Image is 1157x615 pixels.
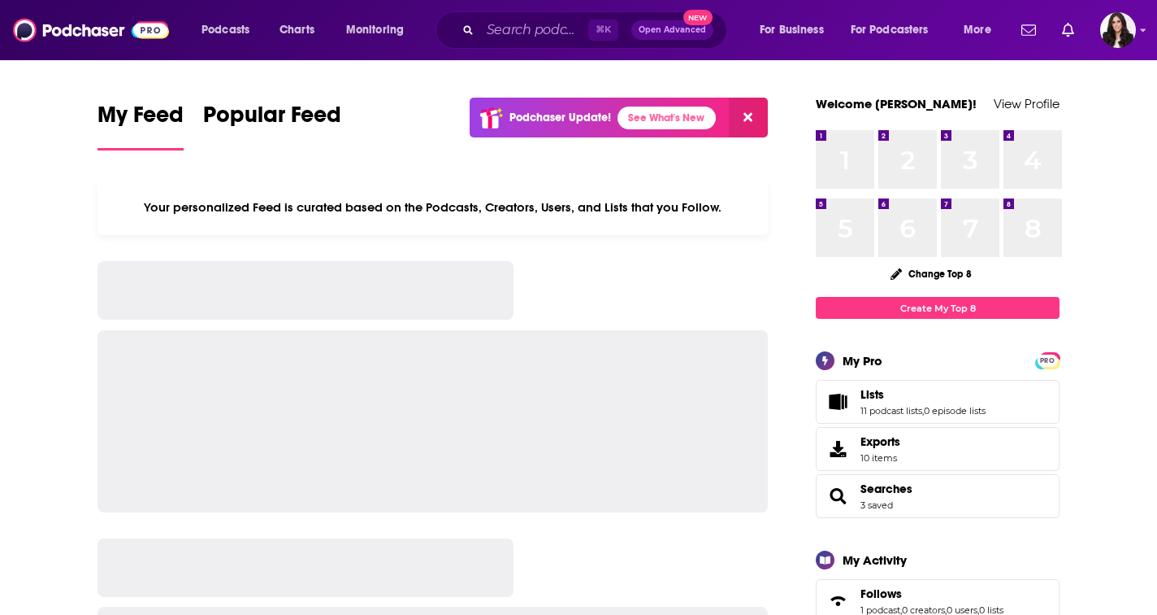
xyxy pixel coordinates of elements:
a: Create My Top 8 [816,297,1059,319]
a: Lists [821,390,854,413]
button: Show profile menu [1100,12,1136,48]
span: , [922,405,924,417]
span: 10 items [860,452,900,464]
span: Lists [860,387,884,402]
span: Follows [860,587,902,601]
a: Searches [821,485,854,508]
button: open menu [190,17,271,43]
span: Logged in as RebeccaShapiro [1100,12,1136,48]
img: User Profile [1100,12,1136,48]
button: open menu [335,17,425,43]
input: Search podcasts, credits, & more... [480,17,588,43]
p: Podchaser Update! [509,111,611,124]
span: Lists [816,380,1059,424]
a: Show notifications dropdown [1055,16,1081,44]
span: Podcasts [201,19,249,41]
span: Open Advanced [639,26,706,34]
span: Exports [860,434,900,449]
a: Searches [860,482,912,496]
div: Search podcasts, credits, & more... [451,11,743,49]
span: Popular Feed [203,101,341,138]
a: Charts [269,17,324,43]
span: More [964,19,991,41]
a: Follows [860,587,1003,601]
img: Podchaser - Follow, Share and Rate Podcasts [13,15,169,46]
button: open menu [952,17,1012,43]
a: Popular Feed [203,101,341,150]
span: Charts [279,19,314,41]
a: Lists [860,387,986,402]
button: Open AdvancedNew [631,20,713,40]
a: PRO [1038,354,1057,366]
a: Welcome [PERSON_NAME]! [816,96,977,111]
span: ⌘ K [588,20,618,41]
span: For Podcasters [851,19,929,41]
button: open menu [840,17,952,43]
a: View Profile [994,96,1059,111]
a: Show notifications dropdown [1015,16,1042,44]
button: Change Top 8 [881,264,981,284]
span: My Feed [97,101,184,138]
a: 0 episode lists [924,405,986,417]
div: My Pro [843,353,882,369]
div: My Activity [843,552,907,568]
span: Monitoring [346,19,404,41]
span: New [683,10,713,25]
a: Exports [816,427,1059,471]
a: My Feed [97,101,184,150]
a: See What's New [617,107,716,129]
a: 11 podcast lists [860,405,922,417]
div: Your personalized Feed is curated based on the Podcasts, Creators, Users, and Lists that you Follow. [97,180,768,235]
span: Exports [821,438,854,460]
span: Searches [816,474,1059,518]
a: Follows [821,590,854,613]
span: For Business [760,19,824,41]
a: 3 saved [860,499,893,511]
button: open menu [748,17,844,43]
span: PRO [1038,355,1057,367]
